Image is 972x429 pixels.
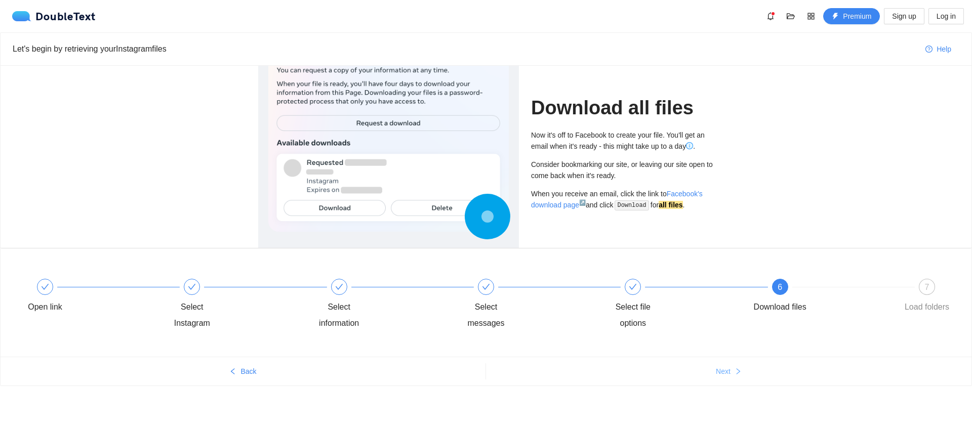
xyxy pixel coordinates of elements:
span: question-circle [925,46,933,54]
button: Log in [928,8,964,24]
code: Download [615,200,650,210]
div: Now it's off to Facebook to create your file. You'll get an email when it's ready - this might ta... [531,130,714,152]
span: Premium [843,11,871,22]
span: check [629,283,637,291]
span: Help [937,44,951,55]
span: Log in [937,11,956,22]
a: logoDoubleText [12,11,96,21]
button: appstore [803,8,819,24]
span: 6 [778,283,782,291]
div: Select file options [603,299,662,331]
span: check [188,283,196,291]
span: check [41,283,49,291]
button: folder-open [783,8,799,24]
span: left [229,368,236,376]
span: Back [240,366,256,377]
div: 7Load folders [898,279,956,315]
img: logo [12,11,35,21]
button: Sign up [884,8,924,24]
span: Sign up [892,11,916,22]
span: 7 [925,283,929,291]
span: info-circle [686,142,693,149]
button: Nextright [486,363,971,379]
span: Next [716,366,731,377]
div: DoubleText [12,11,96,21]
span: check [335,283,343,291]
div: Select file options [603,279,750,331]
sup: ↗ [579,199,586,205]
div: Load folders [905,299,949,315]
div: Select information [310,299,369,331]
h1: Download all files [531,96,714,120]
div: Open link [28,299,62,315]
div: Download files [754,299,806,315]
div: Select messages [457,299,515,331]
div: Select messages [457,279,603,331]
span: bell [763,12,778,20]
div: 6Download files [751,279,898,315]
div: Select Instagram [163,279,309,331]
span: folder-open [783,12,798,20]
button: bell [762,8,779,24]
div: Consider bookmarking our site, or leaving our site open to come back when it's ready. [531,159,714,181]
span: check [482,283,490,291]
span: appstore [803,12,819,20]
strong: all files [659,201,682,209]
span: right [735,368,742,376]
span: thunderbolt [832,13,839,21]
button: leftBack [1,363,485,379]
div: Select Instagram [163,299,221,331]
div: Select information [310,279,457,331]
a: Facebook's download page↗ [531,190,703,209]
div: Open link [16,279,163,315]
button: question-circleHelp [917,41,959,57]
div: When you receive an email, click the link to and click for . [531,188,714,211]
button: thunderboltPremium [823,8,880,24]
div: Let's begin by retrieving your Instagram files [13,42,917,55]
